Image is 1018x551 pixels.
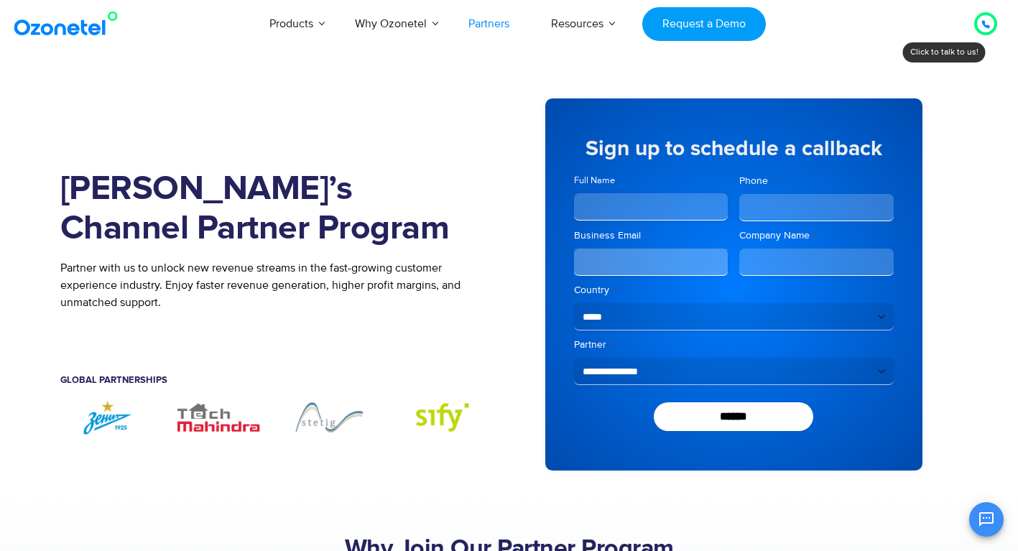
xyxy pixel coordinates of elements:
[60,399,157,435] img: ZENIT
[60,399,488,435] div: Image Carousel
[739,228,894,243] label: Company Name
[574,228,728,243] label: Business Email
[969,502,1004,537] button: Open chat
[60,259,488,311] p: Partner with us to unlock new revenue streams in the fast-growing customer experience industry. E...
[574,138,894,159] h5: Sign up to schedule a callback
[392,399,488,435] img: Sify
[739,174,894,188] label: Phone
[574,174,728,187] label: Full Name
[60,170,488,249] h1: [PERSON_NAME]’s Channel Partner Program
[60,376,488,385] h5: Global Partnerships
[281,399,377,435] img: Stetig
[574,338,894,352] label: Partner
[170,399,267,435] img: TechMahindra
[281,399,377,435] div: 4 / 7
[170,399,267,435] div: 3 / 7
[574,283,894,297] label: Country
[60,399,157,435] div: 2 / 7
[392,399,488,435] div: 5 / 7
[642,7,765,41] a: Request a Demo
